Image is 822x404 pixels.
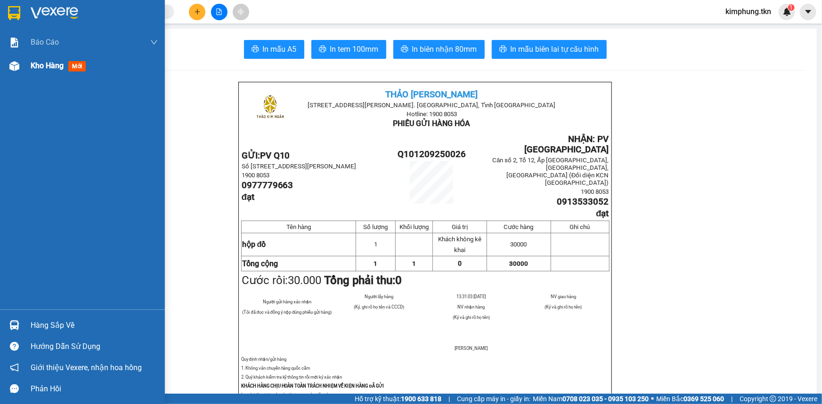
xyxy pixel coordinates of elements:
button: plus [189,4,205,20]
span: 30000 [509,260,528,267]
span: Quy định nhận/gửi hàng [241,356,286,362]
span: Cước hàng [504,223,534,230]
span: PHIẾU GỬI HÀNG HÓA [393,119,471,128]
button: file-add [211,4,228,20]
span: Số [STREET_ADDRESS][PERSON_NAME] [242,163,357,170]
span: Ghi chú [570,223,590,230]
span: Khối lượng [399,223,429,230]
strong: 0708 023 035 - 0935 103 250 [562,395,649,403]
span: | [731,394,732,404]
span: mới [68,61,86,71]
span: Cước rồi: [242,274,402,287]
span: PV Q10 [260,151,290,161]
span: file-add [216,8,222,15]
img: warehouse-icon [9,61,19,71]
button: printerIn biên nhận 80mm [393,40,485,59]
span: hộp đồ [242,240,266,249]
span: Lưu ý: biên nhận này có giá trị trong vòng 5 ngày [241,392,331,397]
button: aim [233,4,249,20]
span: Người gửi hàng xác nhận [263,299,311,304]
span: 1 [412,260,416,267]
span: printer [499,45,507,54]
span: đạt [242,192,254,202]
span: (Tôi đã đọc và đồng ý nộp đúng phiếu gửi hàng) [243,309,332,315]
span: Hỗ trợ kỹ thuật: [355,394,441,404]
span: Kho hàng [31,61,64,70]
span: 1900 8053 [242,172,269,179]
img: logo-vxr [8,6,20,20]
span: plus [194,8,201,15]
span: (Ký và ghi rõ họ tên) [453,315,490,320]
span: 30.000 [288,274,322,287]
span: aim [237,8,244,15]
img: warehouse-icon [9,320,19,330]
span: 0913533052 [557,197,609,207]
button: printerIn tem 100mm [311,40,386,59]
span: notification [10,363,19,372]
strong: KHÁCH HÀNG CHỊU HOÀN TOÀN TRÁCH NHIỆM VỀ KIỆN HÀNG ĐÃ GỬI [241,383,384,388]
span: NHẬN: PV [GEOGRAPHIC_DATA] [525,134,609,155]
span: (Ký và ghi rõ họ tên) [545,304,582,309]
button: printerIn mẫu biên lai tự cấu hình [492,40,607,59]
div: Hướng dẫn sử dụng [31,340,158,354]
span: Số lượng [363,223,388,230]
span: 1900 8053 [581,188,609,195]
span: NV giao hàng [551,294,576,299]
span: Miền Bắc [656,394,724,404]
span: 1 [374,241,377,248]
strong: 0369 525 060 [684,395,724,403]
span: In tem 100mm [330,43,379,55]
span: copyright [770,396,776,402]
span: 1. Không vân chuyển hàng quốc cấm [241,365,310,371]
span: Người lấy hàng [365,294,393,299]
span: Báo cáo [31,36,59,48]
span: kimphung.tkn [718,6,779,17]
span: 0 [396,274,402,287]
span: NV nhận hàng [457,304,485,309]
span: Khách không kê khai [438,236,481,253]
div: Hàng sắp về [31,318,158,333]
span: [STREET_ADDRESS][PERSON_NAME]. [GEOGRAPHIC_DATA], Tỉnh [GEOGRAPHIC_DATA] [308,102,556,109]
span: ⚪️ [651,397,654,401]
span: question-circle [10,342,19,351]
span: đạt [596,208,609,219]
span: Tên hàng [286,223,311,230]
div: Phản hồi [31,382,158,396]
span: | [448,394,450,404]
span: 30000 [511,241,527,248]
sup: 1 [788,4,795,11]
button: caret-down [800,4,816,20]
span: printer [319,45,326,54]
span: message [10,384,19,393]
span: THẢO [PERSON_NAME] [386,89,478,100]
span: caret-down [804,8,813,16]
button: printerIn mẫu A5 [244,40,304,59]
span: Giới thiệu Vexere, nhận hoa hồng [31,362,142,373]
strong: Tổng cộng [242,259,278,268]
strong: Tổng phải thu: [325,274,402,287]
span: printer [252,45,259,54]
span: printer [401,45,408,54]
span: 13:31:03 [DATE] [456,294,486,299]
span: down [150,39,158,46]
span: Hotline: 1900 8053 [407,111,457,118]
span: Q101209250026 [398,149,466,159]
span: In biên nhận 80mm [412,43,477,55]
span: Miền Nam [533,394,649,404]
span: Căn số 2, Tổ 12, Ấp [GEOGRAPHIC_DATA], [GEOGRAPHIC_DATA], [GEOGRAPHIC_DATA] (Đối diện KCN [GEOG... [492,157,609,186]
span: Giá trị [452,223,468,230]
strong: 1900 633 818 [401,395,441,403]
img: solution-icon [9,38,19,48]
strong: GỬI: [242,151,290,161]
img: logo [247,85,293,132]
span: In mẫu A5 [263,43,297,55]
img: icon-new-feature [783,8,791,16]
span: In mẫu biên lai tự cấu hình [511,43,599,55]
span: 0977779663 [242,180,293,190]
span: 1 [789,4,793,11]
span: 1 [374,260,377,267]
span: (Ký, ghi rõ họ tên và CCCD) [354,304,404,309]
span: Cung cấp máy in - giấy in: [457,394,530,404]
span: 2. Quý khách kiểm tra kỹ thông tin rồi mới ký xác nhận [241,374,342,380]
span: [PERSON_NAME] [455,346,488,351]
